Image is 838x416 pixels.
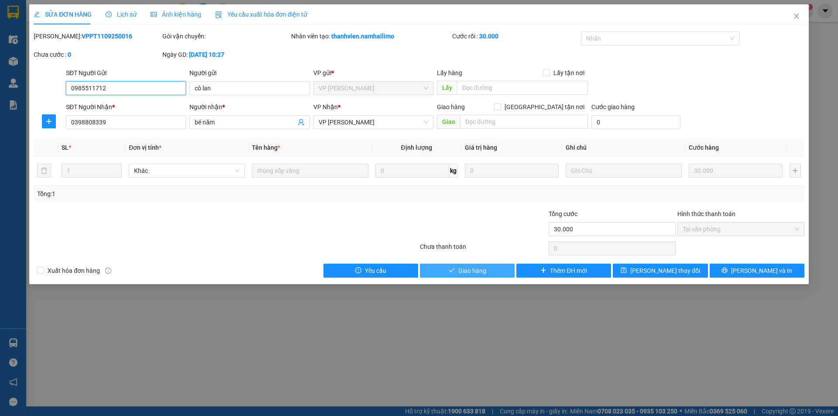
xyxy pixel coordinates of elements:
span: Cước hàng [689,144,719,151]
span: [PERSON_NAME] và In [731,266,792,275]
span: Thêm ĐH mới [550,266,587,275]
b: [DATE] 10:27 [189,51,224,58]
div: Tổng: 1 [37,189,323,199]
div: Chưa cước : [34,50,161,59]
input: Dọc đường [457,81,588,95]
span: plus [540,267,546,274]
input: 0 [689,164,783,178]
input: 0 [465,164,559,178]
span: Giao [437,115,460,129]
b: 30.000 [479,33,498,40]
b: 0 [68,51,71,58]
span: VP Phạm Ngũ Lão [319,116,428,129]
span: Lấy tận nơi [550,68,588,78]
input: Cước giao hàng [591,115,680,129]
span: check [449,267,455,274]
div: Cước rồi : [452,31,579,41]
span: Định lượng [401,144,432,151]
div: [PERSON_NAME]: [34,31,161,41]
span: Lấy hàng [437,69,462,76]
span: Giao hàng [437,103,465,110]
span: printer [721,267,728,274]
span: Tại văn phòng [683,223,799,236]
button: printer[PERSON_NAME] và In [710,264,804,278]
span: Ảnh kiện hàng [151,11,201,18]
div: Người gửi [189,68,309,78]
button: plus [790,164,801,178]
div: Gói vận chuyển: [162,31,289,41]
span: Tên hàng [252,144,280,151]
span: VP Phan Thiết [319,82,428,95]
span: picture [151,11,157,17]
div: SĐT Người Gửi [66,68,186,78]
span: clock-circle [106,11,112,17]
button: checkGiao hàng [420,264,515,278]
span: Giao hàng [458,266,486,275]
input: Dọc đường [460,115,588,129]
div: VP gửi [313,68,433,78]
label: Hình thức thanh toán [677,210,735,217]
input: VD: Bàn, Ghế [252,164,368,178]
span: info-circle [105,268,111,274]
th: Ghi chú [562,139,685,156]
span: Khác [134,164,240,177]
div: Nhân viên tạo: [291,31,450,41]
span: user-add [298,119,305,126]
span: SL [62,144,69,151]
div: Chưa thanh toán [419,242,548,257]
label: Cước giao hàng [591,103,635,110]
b: thanhvien.namhailimo [331,33,394,40]
button: Close [784,4,809,29]
span: save [621,267,627,274]
span: plus [42,118,55,125]
span: Đơn vị tính [129,144,161,151]
button: exclamation-circleYêu cầu [323,264,418,278]
span: Yêu cầu xuất hóa đơn điện tử [215,11,307,18]
b: VPPT1109250016 [82,33,132,40]
button: plusThêm ĐH mới [516,264,611,278]
span: VP Nhận [313,103,338,110]
span: Lấy [437,81,457,95]
img: icon [215,11,222,18]
span: Xuất hóa đơn hàng [44,266,103,275]
input: Ghi Chú [566,164,682,178]
span: close [793,13,800,20]
span: exclamation-circle [355,267,361,274]
button: plus [42,114,56,128]
button: delete [37,164,51,178]
div: Ngày GD: [162,50,289,59]
div: SĐT Người Nhận [66,102,186,112]
span: edit [34,11,40,17]
span: [GEOGRAPHIC_DATA] tận nơi [501,102,588,112]
div: Người nhận [189,102,309,112]
span: Giá trị hàng [465,144,497,151]
span: [PERSON_NAME] thay đổi [630,266,700,275]
span: Tổng cước [549,210,577,217]
span: Yêu cầu [365,266,386,275]
span: SỬA ĐƠN HÀNG [34,11,92,18]
span: kg [449,164,458,178]
span: Lịch sử [106,11,137,18]
button: save[PERSON_NAME] thay đổi [613,264,707,278]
